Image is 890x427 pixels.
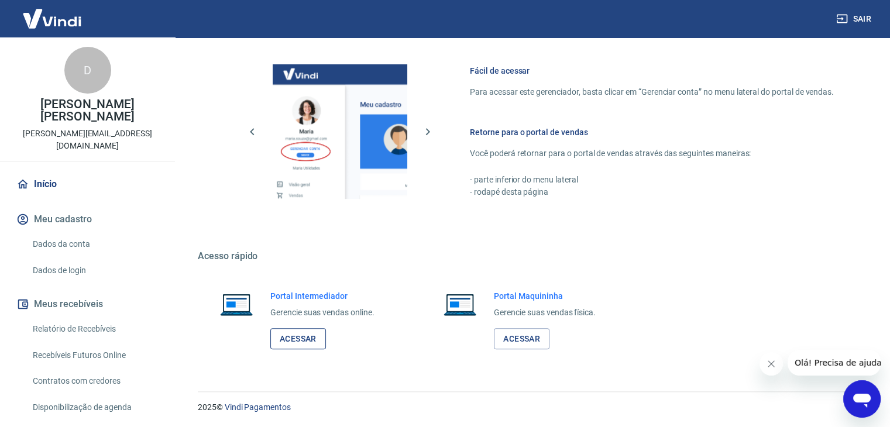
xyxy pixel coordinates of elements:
[225,402,291,412] a: Vindi Pagamentos
[9,128,166,152] p: [PERSON_NAME][EMAIL_ADDRESS][DOMAIN_NAME]
[470,65,834,77] h6: Fácil de acessar
[470,174,834,186] p: - parte inferior do menu lateral
[470,147,834,160] p: Você poderá retornar para o portal de vendas através das seguintes maneiras:
[843,380,881,418] iframe: Botão para abrir a janela de mensagens
[198,250,862,262] h5: Acesso rápido
[28,317,161,341] a: Relatório de Recebíveis
[14,206,161,232] button: Meu cadastro
[14,171,161,197] a: Início
[64,47,111,94] div: D
[760,352,783,376] iframe: Fechar mensagem
[270,307,374,319] p: Gerencie suas vendas online.
[470,86,834,98] p: Para acessar este gerenciador, basta clicar em “Gerenciar conta” no menu lateral do portal de ven...
[435,290,484,318] img: Imagem de um notebook aberto
[494,290,596,302] h6: Portal Maquininha
[788,350,881,376] iframe: Mensagem da empresa
[198,401,862,414] p: 2025 ©
[28,369,161,393] a: Contratos com credores
[28,343,161,367] a: Recebíveis Futuros Online
[28,259,161,283] a: Dados de login
[470,126,834,138] h6: Retorne para o portal de vendas
[28,232,161,256] a: Dados da conta
[7,8,98,18] span: Olá! Precisa de ajuda?
[28,395,161,419] a: Disponibilização de agenda
[273,64,407,199] img: Imagem da dashboard mostrando o botão de gerenciar conta na sidebar no lado esquerdo
[9,98,166,123] p: [PERSON_NAME] [PERSON_NAME]
[470,186,834,198] p: - rodapé desta página
[270,290,374,302] h6: Portal Intermediador
[14,291,161,317] button: Meus recebíveis
[270,328,326,350] a: Acessar
[14,1,90,36] img: Vindi
[834,8,876,30] button: Sair
[212,290,261,318] img: Imagem de um notebook aberto
[494,307,596,319] p: Gerencie suas vendas física.
[494,328,549,350] a: Acessar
